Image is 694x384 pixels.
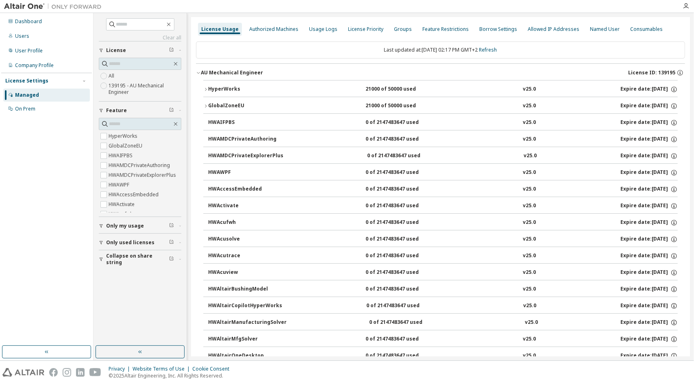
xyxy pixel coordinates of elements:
div: v25.0 [523,169,536,176]
span: Clear filter [169,256,174,263]
div: Authorized Machines [249,26,298,33]
span: Clear filter [169,47,174,54]
div: v25.0 [523,236,536,243]
div: HWAccessEmbedded [208,186,281,193]
button: HWAltairBushingModel0 of 2147483647 usedv25.0Expire date:[DATE] [208,280,678,298]
div: Expire date: [DATE] [620,186,678,193]
img: altair_logo.svg [2,368,44,377]
div: v25.0 [523,252,536,260]
div: 0 of 2147483647 used [369,319,442,326]
div: HWAltairManufacturingSolver [208,319,287,326]
div: Consumables [630,26,663,33]
button: HWAWPF0 of 2147483647 usedv25.0Expire date:[DATE] [208,164,678,182]
div: User Profile [15,48,43,54]
div: Privacy [109,366,133,372]
label: HWAcufwh [109,209,135,219]
div: v25.0 [523,119,536,126]
button: Only my usage [99,217,181,235]
a: Clear all [99,35,181,41]
div: v25.0 [523,352,536,360]
label: HWAMDCPrivateAuthoring [109,161,172,170]
div: Groups [394,26,412,33]
div: Expire date: [DATE] [620,86,678,93]
div: Expire date: [DATE] [620,136,678,143]
div: 0 of 2147483647 used [365,286,439,293]
label: HWAccessEmbedded [109,190,160,200]
button: GlobalZoneEU21000 of 50000 usedv25.0Expire date:[DATE] [203,97,678,115]
button: AU Mechanical EngineerLicense ID: 139195 [196,64,685,82]
button: HWAcuview0 of 2147483647 usedv25.0Expire date:[DATE] [208,264,678,282]
button: HWAcutrace0 of 2147483647 usedv25.0Expire date:[DATE] [208,247,678,265]
button: Feature [99,102,181,119]
div: HWAMDCPrivateExplorerPlus [208,152,283,160]
div: HWAltairMfgSolver [208,336,281,343]
img: Altair One [4,2,106,11]
div: 0 of 2147483647 used [365,269,439,276]
button: HWAcufwh0 of 2147483647 usedv25.0Expire date:[DATE] [208,214,678,232]
div: v25.0 [525,319,538,326]
div: HWAltairCopilotHyperWorks [208,302,282,310]
div: HWAcuview [208,269,281,276]
div: 0 of 2147483647 used [365,352,439,360]
span: Only my usage [106,223,144,229]
div: v25.0 [523,202,536,210]
div: HWAIFPBS [208,119,281,126]
div: v25.0 [523,219,536,226]
button: HWAltairCopilotHyperWorks0 of 2147483647 usedv25.0Expire date:[DATE] [208,297,678,315]
button: HWAccessEmbedded0 of 2147483647 usedv25.0Expire date:[DATE] [208,180,678,198]
div: v25.0 [523,302,536,310]
div: Expire date: [DATE] [620,252,678,260]
div: 0 of 2147483647 used [366,302,439,310]
div: HWAWPF [208,169,281,176]
div: 0 of 2147483647 used [365,219,439,226]
div: Expire date: [DATE] [620,102,678,110]
div: Expire date: [DATE] [620,286,678,293]
span: Only used licenses [106,239,154,246]
div: Expire date: [DATE] [620,319,678,326]
div: HWActivate [208,202,281,210]
div: v25.0 [523,269,536,276]
div: HWAcufwh [208,219,281,226]
div: v25.0 [523,136,536,143]
div: 21000 of 50000 used [365,102,439,110]
div: 0 of 2147483647 used [365,252,439,260]
div: Expire date: [DATE] [620,219,678,226]
div: Expire date: [DATE] [620,236,678,243]
label: GlobalZoneEU [109,141,144,151]
div: HWAMDCPrivateAuthoring [208,136,281,143]
img: linkedin.svg [76,368,85,377]
div: Expire date: [DATE] [620,352,678,360]
div: Expire date: [DATE] [620,169,678,176]
div: 21000 of 50000 used [365,86,439,93]
div: Named User [590,26,620,33]
div: 0 of 2147483647 used [365,336,439,343]
div: v25.0 [523,102,536,110]
div: HWAltairBushingModel [208,286,281,293]
div: Expire date: [DATE] [620,152,678,160]
div: Expire date: [DATE] [620,202,678,210]
div: Cookie Consent [192,366,234,372]
div: Expire date: [DATE] [620,269,678,276]
label: HyperWorks [109,131,139,141]
label: HWAMDCPrivateExplorerPlus [109,170,178,180]
label: 139195 - AU Mechanical Engineer [109,81,181,97]
div: 0 of 2147483647 used [365,186,439,193]
div: v25.0 [524,152,537,160]
div: On Prem [15,106,35,112]
div: v25.0 [523,186,536,193]
div: HWAcusolve [208,236,281,243]
button: HWAltairManufacturingSolver0 of 2147483647 usedv25.0Expire date:[DATE] [208,314,678,332]
div: Users [15,33,29,39]
div: 0 of 2147483647 used [367,152,440,160]
button: HWAltairOneDesktop0 of 2147483647 usedv25.0Expire date:[DATE] [208,347,678,365]
div: Managed [15,92,39,98]
span: Clear filter [169,223,174,229]
a: Refresh [479,46,497,53]
button: HWAltairMfgSolver0 of 2147483647 usedv25.0Expire date:[DATE] [208,330,678,348]
div: v25.0 [523,86,536,93]
div: 0 of 2147483647 used [365,202,439,210]
button: HWActivate0 of 2147483647 usedv25.0Expire date:[DATE] [208,197,678,215]
button: HWAMDCPrivateExplorerPlus0 of 2147483647 usedv25.0Expire date:[DATE] [208,147,678,165]
img: youtube.svg [89,368,101,377]
span: License ID: 139195 [628,69,675,76]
